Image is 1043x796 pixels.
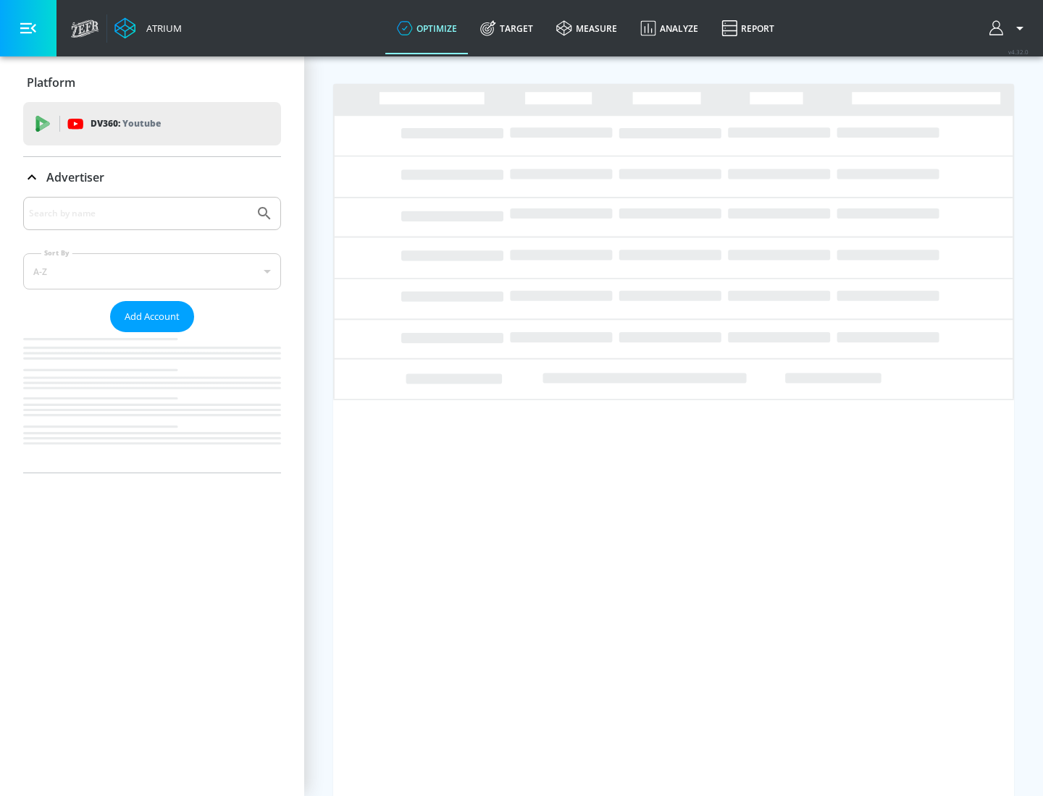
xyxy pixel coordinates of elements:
a: Atrium [114,17,182,39]
p: Youtube [122,116,161,131]
button: Add Account [110,301,194,332]
div: Platform [23,62,281,103]
a: Analyze [629,2,710,54]
input: Search by name [29,204,248,223]
nav: list of Advertiser [23,332,281,473]
a: measure [545,2,629,54]
div: Advertiser [23,197,281,473]
a: Report [710,2,786,54]
div: Advertiser [23,157,281,198]
span: Add Account [125,308,180,325]
span: v 4.32.0 [1008,48,1029,56]
label: Sort By [41,248,72,258]
a: optimize [385,2,469,54]
p: Advertiser [46,169,104,185]
p: Platform [27,75,75,90]
div: DV360: Youtube [23,102,281,145]
div: Atrium [141,22,182,35]
div: A-Z [23,253,281,289]
p: DV360: [91,116,161,132]
a: Target [469,2,545,54]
